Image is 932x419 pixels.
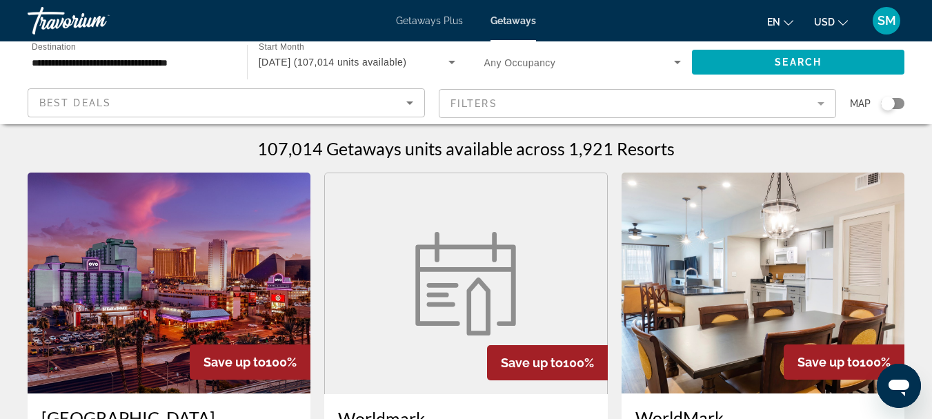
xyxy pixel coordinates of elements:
span: Best Deals [39,97,111,108]
span: Map [850,94,871,113]
button: Change currency [814,12,848,32]
span: Destination [32,42,76,51]
span: en [767,17,780,28]
a: Getaways [490,15,536,26]
span: Save up to [501,355,563,370]
div: 100% [190,344,310,380]
a: Getaways Plus [396,15,463,26]
a: Travorium [28,3,166,39]
iframe: Кнопка запуска окна обмена сообщениями [877,364,921,408]
img: week.svg [407,232,524,335]
span: USD [814,17,835,28]
button: Filter [439,88,836,119]
span: [DATE] (107,014 units available) [259,57,407,68]
span: Any Occupancy [484,57,556,68]
button: Search [692,50,904,75]
span: Search [775,57,822,68]
span: Save up to [204,355,266,369]
span: SM [878,14,896,28]
span: Start Month [259,43,304,52]
button: User Menu [869,6,904,35]
span: Save up to [797,355,860,369]
img: 5945I01X.jpg [622,173,904,393]
div: 100% [487,345,608,380]
div: 100% [784,344,904,380]
img: RM79E01X.jpg [28,173,310,393]
button: Change language [767,12,793,32]
h1: 107,014 Getaways units available across 1,921 Resorts [257,138,675,159]
mat-select: Sort by [39,95,413,111]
